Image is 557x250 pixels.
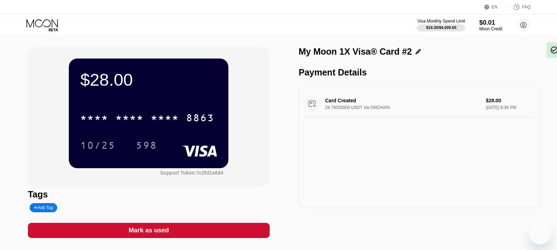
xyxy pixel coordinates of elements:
[80,141,115,152] div: 10/25
[80,70,217,90] div: $28.00
[34,205,53,210] div: Add Tag
[136,141,157,152] div: 598
[479,19,502,31] div: $0.01Moon Credit
[417,19,465,24] div: Visa Monthly Spend Limit
[479,26,502,31] div: Moon Credit
[479,19,502,26] div: $0.01
[492,5,498,10] div: EN
[299,47,412,57] div: My Moon 1X Visa® Card #2
[417,19,465,31] div: Visa Monthly Spend Limit$19.30/$4,000.00
[28,189,270,200] div: Tags
[522,5,531,10] div: FAQ
[299,67,540,78] div: Payment Details
[160,170,223,176] div: Support Token: 7c2fd1a0d4
[529,222,551,244] iframe: Button to launch messaging window
[128,226,169,234] div: Mark as used
[160,170,223,176] div: Support Token:7c2fd1a0d4
[75,136,121,154] div: 10/25
[30,203,57,212] div: Add Tag
[484,4,506,11] div: EN
[506,4,531,11] div: FAQ
[131,136,162,154] div: 598
[426,25,456,30] div: $19.30 / $4,000.00
[186,113,214,124] div: 8863
[28,223,270,238] div: Mark as used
